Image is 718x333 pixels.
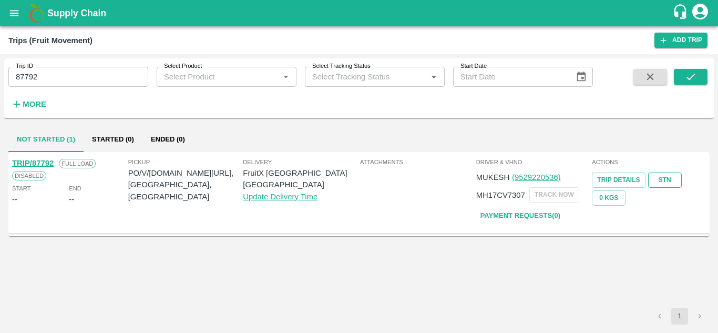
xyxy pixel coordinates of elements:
label: Trip ID [16,62,33,70]
button: Choose date [571,67,591,87]
span: Actions [592,157,706,167]
p: FruitX [GEOGRAPHIC_DATA] [GEOGRAPHIC_DATA] [243,167,358,191]
nav: pagination navigation [650,308,710,325]
input: Select Product [160,70,276,84]
label: Select Product [164,62,202,70]
button: More [8,95,49,113]
img: logo [26,3,47,24]
a: Supply Chain [47,6,672,21]
button: Ended (0) [142,127,193,152]
a: TRIP/87792 [12,159,54,167]
label: Start Date [460,62,487,70]
span: Attachments [360,157,474,167]
input: Start Date [453,67,568,87]
div: Trips (Fruit Movement) [8,34,93,47]
a: STN [648,173,682,188]
a: Add Trip [654,33,707,48]
a: Payment Requests(0) [476,207,565,225]
span: Disabled [12,171,46,180]
b: Supply Chain [47,8,106,18]
input: Select Tracking Status [308,70,411,84]
div: account of current user [691,2,710,24]
input: Enter Trip ID [8,67,148,87]
label: Select Tracking Status [312,62,371,70]
div: customer-support [672,4,691,23]
a: Trip Details [592,173,645,188]
button: page 1 [671,308,688,325]
button: 0 Kgs [592,190,625,206]
div: -- [12,194,17,205]
button: Open [279,70,293,84]
a: (9529220536) [512,173,560,181]
p: MH17CV7307 [476,189,525,201]
div: -- [69,194,74,205]
button: Open [427,70,440,84]
button: Not Started (1) [8,127,84,152]
span: End [69,184,81,193]
span: Driver & VHNo [476,157,590,167]
button: open drawer [2,1,26,25]
span: Start [12,184,30,193]
a: Update Delivery Time [243,193,317,201]
span: MUKESH [476,173,510,181]
span: Full Load [59,159,96,168]
span: Delivery [243,157,358,167]
button: Started (0) [84,127,142,152]
strong: More [23,100,46,108]
p: PO/V/[DOMAIN_NAME][URL], [GEOGRAPHIC_DATA], [GEOGRAPHIC_DATA] [128,167,243,203]
span: Pickup [128,157,243,167]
